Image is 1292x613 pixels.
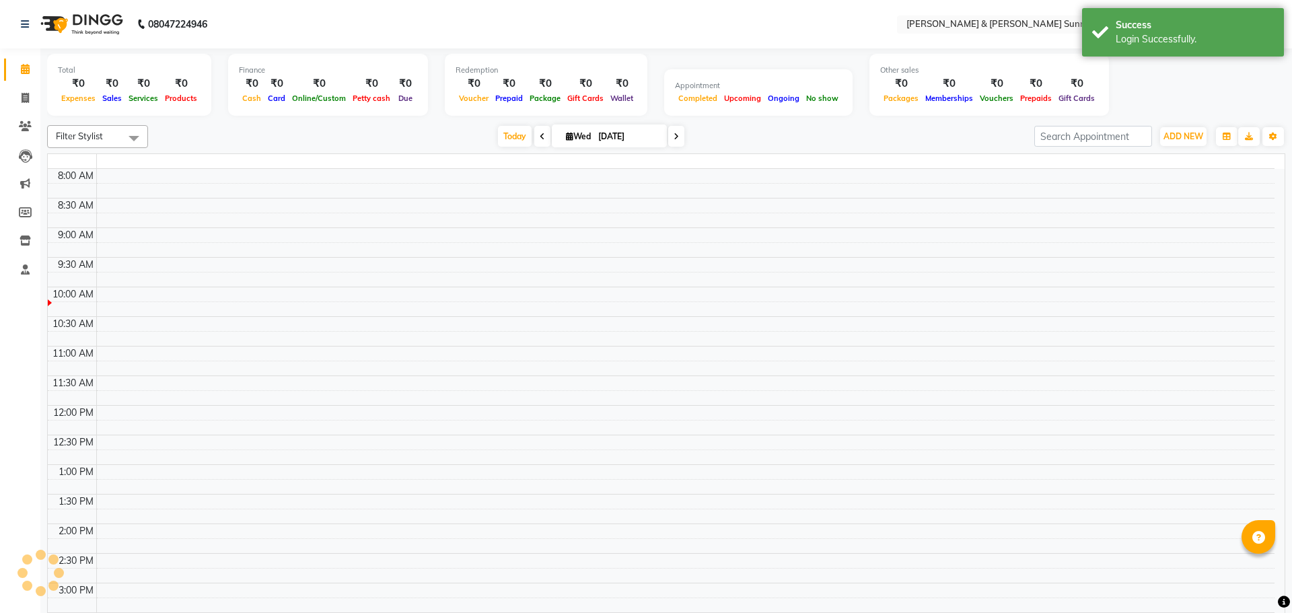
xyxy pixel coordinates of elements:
span: Upcoming [721,94,764,103]
span: ADD NEW [1163,131,1203,141]
div: 11:00 AM [50,347,96,361]
span: Completed [675,94,721,103]
div: Success [1116,18,1274,32]
span: Today [498,126,532,147]
div: 2:30 PM [56,554,96,568]
div: 9:00 AM [55,228,96,242]
div: Finance [239,65,417,76]
span: Sales [99,94,125,103]
div: ₹0 [349,76,394,92]
span: Prepaid [492,94,526,103]
div: ₹0 [564,76,607,92]
input: Search Appointment [1034,126,1152,147]
span: Prepaids [1017,94,1055,103]
span: Petty cash [349,94,394,103]
div: 3:00 PM [56,583,96,598]
div: ₹0 [58,76,99,92]
span: Services [125,94,161,103]
span: Due [395,94,416,103]
span: Filter Stylist [56,131,103,141]
div: 11:30 AM [50,376,96,390]
div: 9:30 AM [55,258,96,272]
span: Card [264,94,289,103]
div: Other sales [880,65,1098,76]
div: 8:30 AM [55,199,96,213]
div: ₹0 [456,76,492,92]
span: Products [161,94,201,103]
span: Gift Cards [564,94,607,103]
div: 10:30 AM [50,317,96,331]
div: ₹0 [526,76,564,92]
div: Redemption [456,65,637,76]
span: Memberships [922,94,976,103]
div: ₹0 [976,76,1017,92]
span: Wed [563,131,594,141]
input: 2025-09-03 [594,127,661,147]
div: ₹0 [99,76,125,92]
span: Wallet [607,94,637,103]
div: ₹0 [289,76,349,92]
div: ₹0 [607,76,637,92]
div: ₹0 [880,76,922,92]
div: 1:30 PM [56,495,96,509]
span: Online/Custom [289,94,349,103]
div: ₹0 [239,76,264,92]
span: Vouchers [976,94,1017,103]
span: Package [526,94,564,103]
span: Voucher [456,94,492,103]
div: ₹0 [264,76,289,92]
b: 08047224946 [148,5,207,43]
div: Login Successfully. [1116,32,1274,46]
div: Appointment [675,80,842,92]
span: Expenses [58,94,99,103]
div: 2:00 PM [56,524,96,538]
div: ₹0 [1017,76,1055,92]
div: 10:00 AM [50,287,96,301]
img: logo [34,5,127,43]
div: 12:00 PM [50,406,96,420]
span: Cash [239,94,264,103]
div: 8:00 AM [55,169,96,183]
span: Gift Cards [1055,94,1098,103]
span: No show [803,94,842,103]
div: ₹0 [161,76,201,92]
span: Packages [880,94,922,103]
div: ₹0 [1055,76,1098,92]
div: 12:30 PM [50,435,96,449]
div: ₹0 [492,76,526,92]
div: 1:00 PM [56,465,96,479]
button: ADD NEW [1160,127,1207,146]
div: ₹0 [125,76,161,92]
div: ₹0 [922,76,976,92]
span: Ongoing [764,94,803,103]
div: Total [58,65,201,76]
div: ₹0 [394,76,417,92]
